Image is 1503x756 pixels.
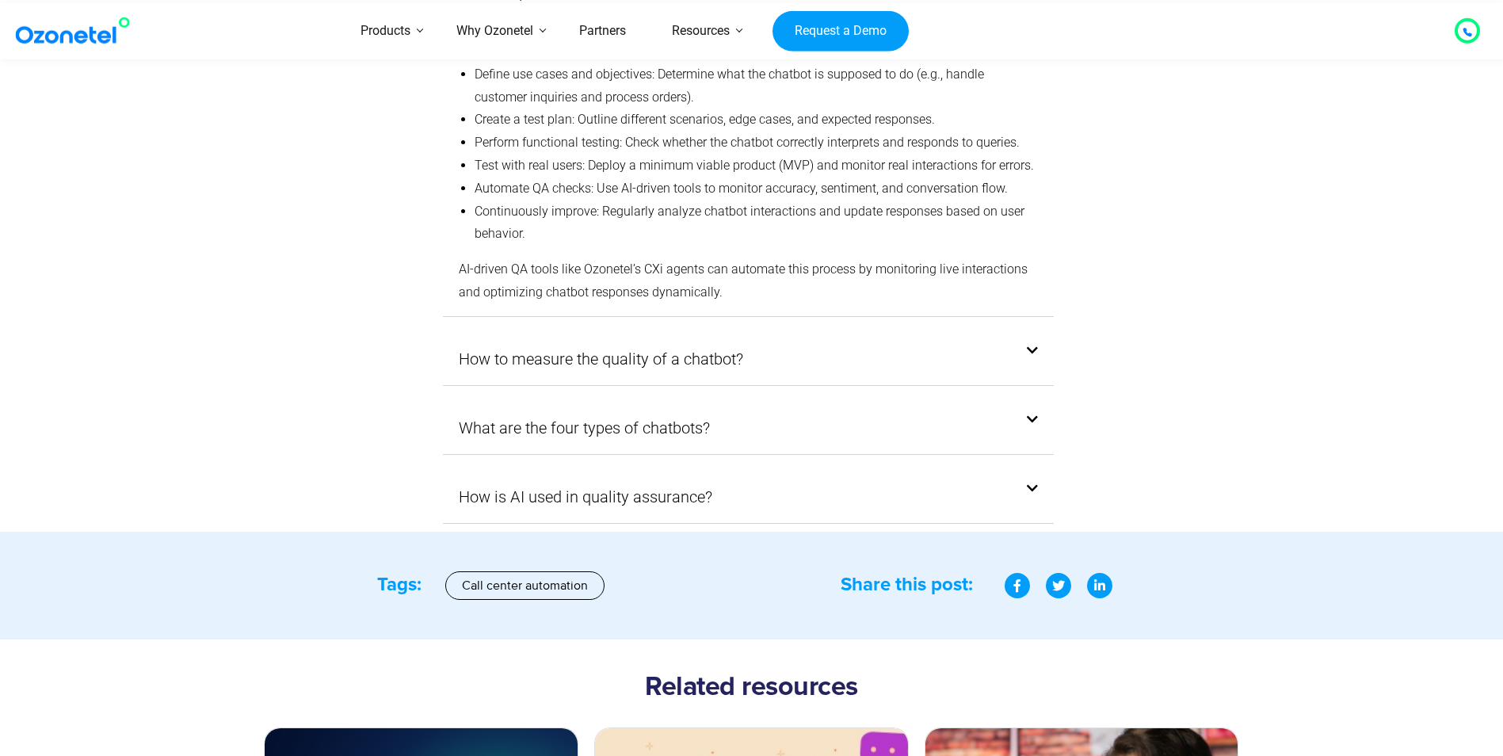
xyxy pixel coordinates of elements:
a: Products [338,3,433,59]
div: What are the four types of chatbots? [443,402,1055,454]
p: AI-driven QA tools like Ozonetel’s CXi agents can automate this process by monitoring live intera... [459,258,1039,304]
a: What are the four types of chatbots? [459,414,710,442]
div: How to measure the quality of a chatbot? [443,333,1055,385]
li: Automate QA checks: Use AI-driven tools to monitor accuracy, sentiment, and conversation flow. [475,178,1039,200]
a: Partners [556,3,649,59]
a: Call center automation [445,571,605,600]
a: Why Ozonetel [433,3,556,59]
li: Perform functional testing: Check whether the chatbot correctly interprets and responds to queries. [475,132,1039,155]
a: Request a Demo [772,10,908,52]
li: Continuously improve: Regularly analyze chatbot interactions and update responses based on user b... [475,200,1039,246]
h3: Share this post: [841,573,973,598]
h2: Related resources [265,672,1239,704]
li: Test with real users: Deploy a minimum viable product (MVP) and monitor real interactions for err... [475,155,1039,178]
li: Create a test plan: Outline different scenarios, edge cases, and expected responses. [475,109,1039,132]
a: Resources [649,3,753,59]
div: How to QA a chatbot? [443,16,1055,316]
div: How is AI used in quality assurance? [443,471,1055,523]
a: How to measure the quality of a chatbot? [459,345,743,373]
li: Define use cases and objectives: Determine what the chatbot is supposed to do (e.g., handle custo... [475,63,1039,109]
h3: Tags: [377,573,422,598]
a: How is AI used in quality assurance? [459,483,712,511]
